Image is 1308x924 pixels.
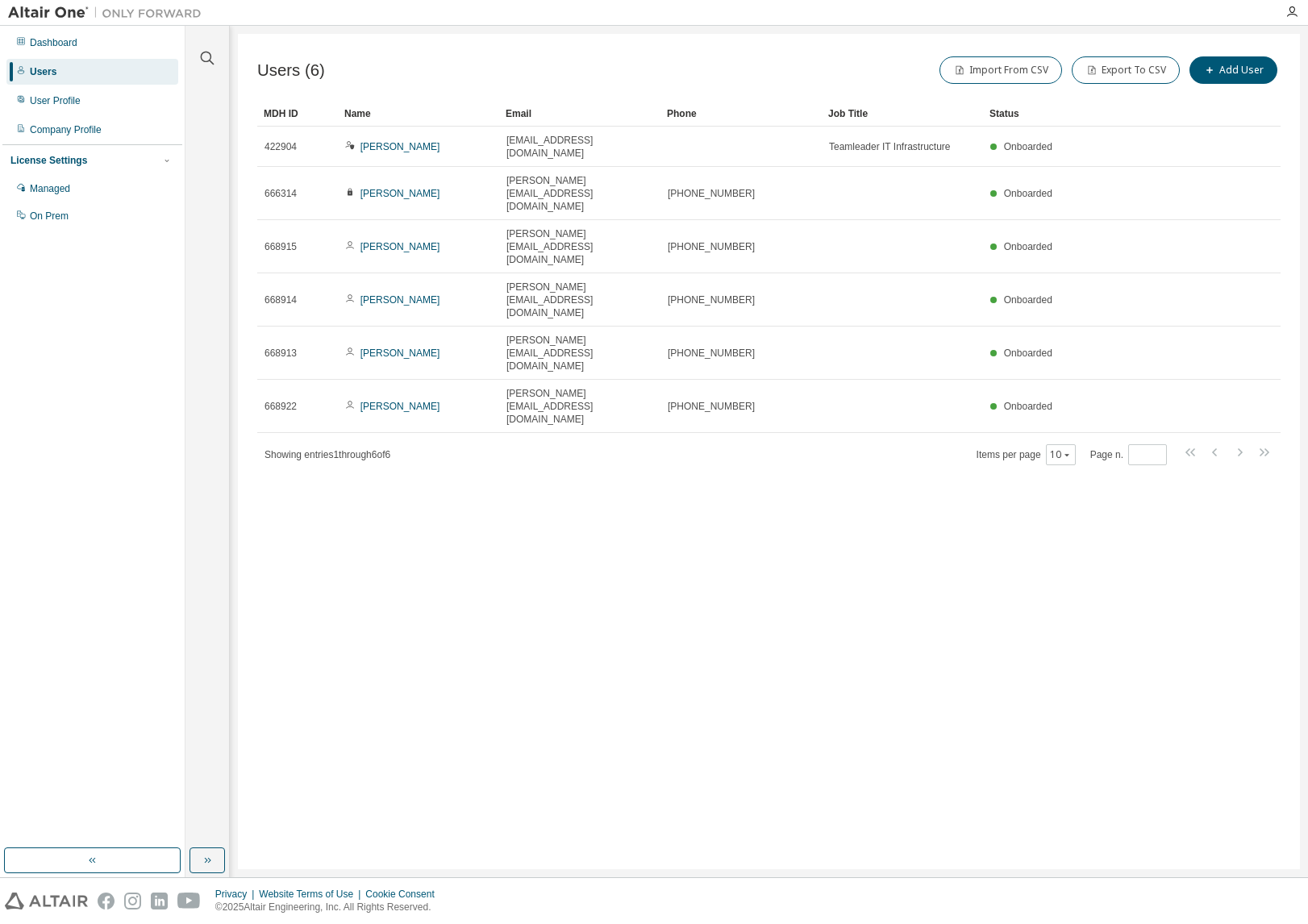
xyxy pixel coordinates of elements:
button: Add User [1189,56,1277,84]
span: Users (6) [257,61,325,80]
span: 668922 [265,400,297,413]
span: [PERSON_NAME][EMAIL_ADDRESS][DOMAIN_NAME] [506,387,653,426]
a: [PERSON_NAME] [360,294,440,306]
div: Users [30,65,56,78]
span: [PHONE_NUMBER] [668,293,755,306]
span: Onboarded [1004,141,1052,152]
span: 668914 [265,293,297,306]
span: Onboarded [1004,401,1052,412]
span: [PERSON_NAME][EMAIL_ADDRESS][DOMAIN_NAME] [506,281,653,319]
img: youtube.svg [177,893,201,909]
div: Phone [667,101,815,127]
div: Dashboard [30,36,77,49]
div: MDH ID [264,101,331,127]
span: Showing entries 1 through 6 of 6 [265,449,390,460]
button: Import From CSV [939,56,1062,84]
a: [PERSON_NAME] [360,401,440,412]
div: Managed [30,182,70,195]
img: Altair One [8,5,210,21]
img: altair_logo.svg [5,893,88,909]
button: Export To CSV [1072,56,1180,84]
div: Cookie Consent [365,888,444,901]
span: Onboarded [1004,294,1052,306]
span: 668913 [265,347,297,360]
div: Job Title [828,101,977,127]
span: 422904 [265,140,297,153]
a: [PERSON_NAME] [360,241,440,252]
div: Privacy [215,888,259,901]
span: [PHONE_NUMBER] [668,347,755,360]
span: [PERSON_NAME][EMAIL_ADDRESS][DOMAIN_NAME] [506,174,653,213]
span: [PHONE_NUMBER] [668,187,755,200]
div: User Profile [30,94,81,107]
span: 666314 [265,187,297,200]
span: [EMAIL_ADDRESS][DOMAIN_NAME] [506,134,653,160]
span: [PERSON_NAME][EMAIL_ADDRESS][DOMAIN_NAME] [506,334,653,373]
button: 10 [1050,448,1072,461]
img: facebook.svg [98,893,115,909]
span: Onboarded [1004,188,1052,199]
span: Teamleader IT Infrastructure [829,140,951,153]
span: [PERSON_NAME][EMAIL_ADDRESS][DOMAIN_NAME] [506,227,653,266]
div: Name [344,101,493,127]
span: 668915 [265,240,297,253]
div: License Settings [10,154,87,167]
span: Page n. [1090,444,1167,465]
div: On Prem [30,210,69,223]
p: © 2025 Altair Engineering, Inc. All Rights Reserved. [215,901,444,914]
div: Website Terms of Use [259,888,365,901]
a: [PERSON_NAME] [360,188,440,199]
span: Items per page [977,444,1076,465]
img: linkedin.svg [151,893,168,909]
span: Onboarded [1004,348,1052,359]
div: Email [506,101,654,127]
div: Company Profile [30,123,102,136]
span: [PHONE_NUMBER] [668,400,755,413]
div: Status [989,101,1197,127]
span: [PHONE_NUMBER] [668,240,755,253]
img: instagram.svg [124,893,141,909]
span: Onboarded [1004,241,1052,252]
a: [PERSON_NAME] [360,141,440,152]
a: [PERSON_NAME] [360,348,440,359]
